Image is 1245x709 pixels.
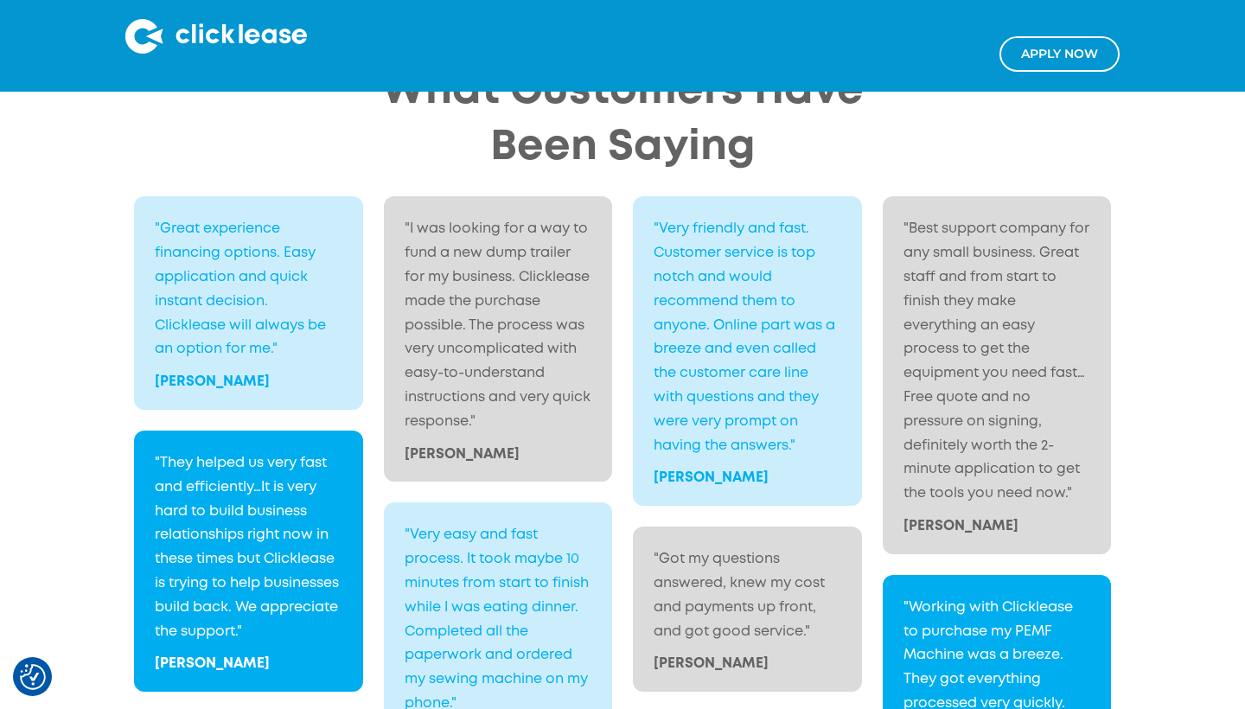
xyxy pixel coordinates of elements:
p: "Got my questions answered, knew my cost and payments up front, and got good service." [654,547,841,643]
h2: What Customers Have Been Saying [381,64,864,176]
img: Clicklease logo [125,19,307,54]
p: "Very friendly and fast. Customer service is top notch and would recommend them to anyone. Online... [654,217,841,457]
img: Revisit consent button [20,664,46,690]
p: "I was looking for a way to fund a new dump trailer for my business. Clicklease made the purchase... [405,217,592,433]
p: "Great experience financing options. Easy application and quick instant decision. Clicklease will... [155,217,342,361]
strong: [PERSON_NAME] [155,657,270,670]
a: [PERSON_NAME] [654,471,769,484]
button: Consent Preferences [20,664,46,690]
p: "Best support company for any small business. Great staff and from start to finish they make ever... [903,217,1091,506]
p: "They helped us very fast and efficiently…It is very hard to build business relationships right n... [155,451,342,644]
a: Apply NOw [999,36,1120,72]
a: [PERSON_NAME] [155,375,270,388]
strong: [PERSON_NAME] [903,520,1018,533]
strong: [PERSON_NAME] [405,448,520,461]
strong: [PERSON_NAME] [654,657,769,670]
